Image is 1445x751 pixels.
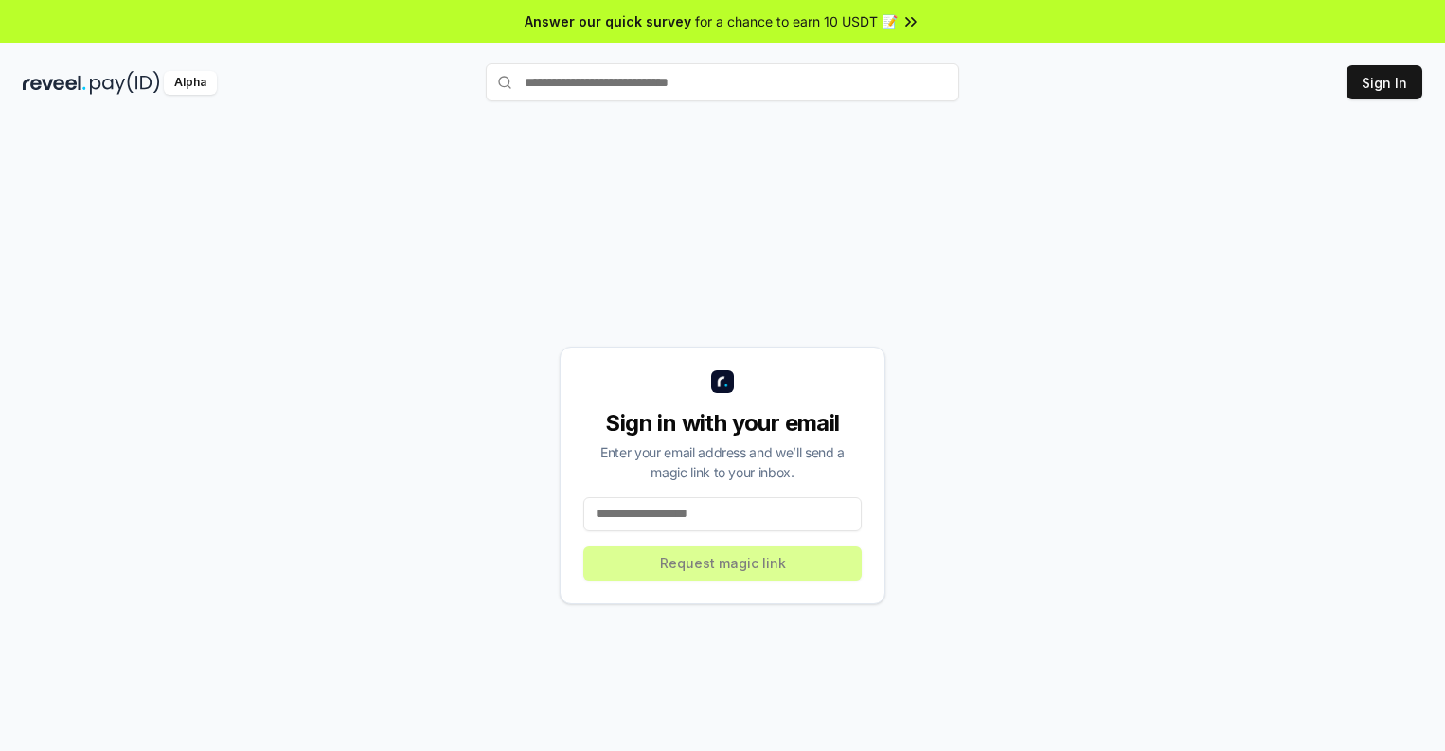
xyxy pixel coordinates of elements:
[711,370,734,393] img: logo_small
[23,71,86,95] img: reveel_dark
[525,11,691,31] span: Answer our quick survey
[90,71,160,95] img: pay_id
[583,442,862,482] div: Enter your email address and we’ll send a magic link to your inbox.
[583,408,862,438] div: Sign in with your email
[164,71,217,95] div: Alpha
[695,11,898,31] span: for a chance to earn 10 USDT 📝
[1347,65,1422,99] button: Sign In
